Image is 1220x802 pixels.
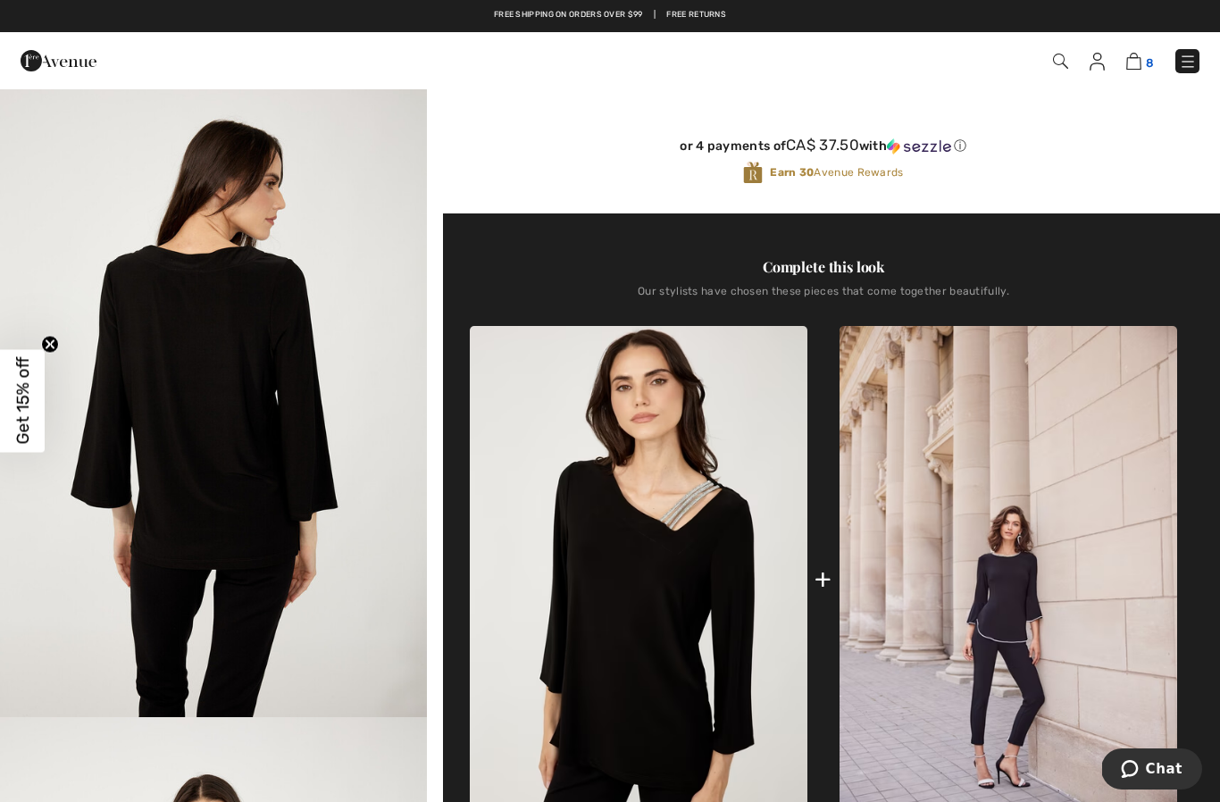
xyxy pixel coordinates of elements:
img: Sezzle [887,138,951,155]
span: CA$ 37.50 [786,136,859,154]
div: Complete this look [470,256,1177,278]
div: or 4 payments of with [470,137,1177,155]
span: | [654,9,656,21]
img: 1ère Avenue [21,43,96,79]
img: Avenue Rewards [743,161,763,185]
img: Search [1053,54,1068,69]
a: Free Returns [666,9,726,21]
div: Our stylists have chosen these pieces that come together beautifully. [470,285,1177,312]
span: Get 15% off [13,357,33,445]
button: Close teaser [41,336,59,354]
div: + [815,559,831,599]
a: Free shipping on orders over $99 [494,9,643,21]
span: Avenue Rewards [770,164,903,180]
strong: Earn 30 [770,166,814,179]
img: Menu [1179,53,1197,71]
img: My Info [1090,53,1105,71]
span: 8 [1146,56,1154,70]
div: or 4 payments ofCA$ 37.50withSezzle Click to learn more about Sezzle [470,137,1177,161]
img: Shopping Bag [1126,53,1141,70]
a: 8 [1126,50,1154,71]
a: 1ère Avenue [21,51,96,68]
iframe: Opens a widget where you can chat to one of our agents [1102,748,1202,793]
